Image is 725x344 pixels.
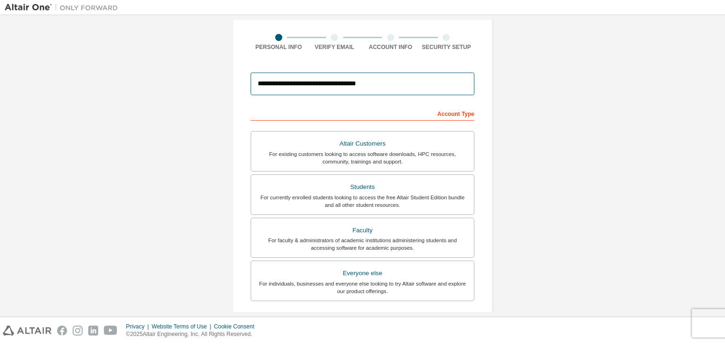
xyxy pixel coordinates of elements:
[257,150,468,165] div: For existing customers looking to access software downloads, HPC resources, community, trainings ...
[257,180,468,194] div: Students
[5,3,123,12] img: Altair One
[126,323,152,330] div: Privacy
[73,326,83,336] img: instagram.svg
[257,224,468,237] div: Faculty
[257,280,468,295] div: For individuals, businesses and everyone else looking to try Altair software and explore our prod...
[88,326,98,336] img: linkedin.svg
[257,194,468,209] div: For currently enrolled students looking to access the free Altair Student Edition bundle and all ...
[307,43,363,51] div: Verify Email
[126,330,260,338] p: © 2025 Altair Engineering, Inc. All Rights Reserved.
[214,323,260,330] div: Cookie Consent
[257,237,468,252] div: For faculty & administrators of academic institutions administering students and accessing softwa...
[104,326,118,336] img: youtube.svg
[251,106,474,121] div: Account Type
[257,137,468,150] div: Altair Customers
[3,326,51,336] img: altair_logo.svg
[57,326,67,336] img: facebook.svg
[152,323,214,330] div: Website Terms of Use
[362,43,419,51] div: Account Info
[419,43,475,51] div: Security Setup
[257,267,468,280] div: Everyone else
[251,43,307,51] div: Personal Info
